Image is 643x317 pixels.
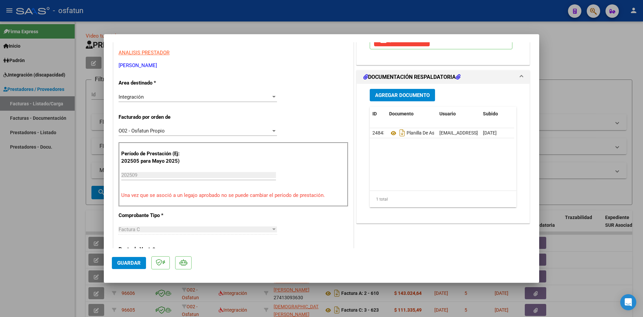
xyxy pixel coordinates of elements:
datatable-header-cell: Subido [480,107,514,121]
p: Período de Prestación (Ej: 202505 para Mayo 2025) [121,150,189,165]
div: 1 total [370,191,516,208]
div: DOCUMENTACIÓN RESPALDATORIA [357,84,529,223]
span: Subido [483,111,498,116]
span: Agregar Documento [375,92,430,98]
span: 24843 [372,130,386,136]
p: Comprobante Tipo * [119,212,188,219]
span: Planilla De Asistencia [389,130,450,136]
span: Guardar [117,260,141,266]
datatable-header-cell: Documento [386,107,437,121]
mat-expansion-panel-header: DOCUMENTACIÓN RESPALDATORIA [357,70,529,84]
datatable-header-cell: ID [370,107,386,121]
span: Factura C [119,226,140,232]
div: Open Intercom Messenger [620,294,636,310]
button: Agregar Documento [370,89,435,101]
span: Usuario [439,111,456,116]
p: Punto de Venta [119,246,188,253]
p: Una vez que se asoció a un legajo aprobado no se puede cambiar el período de prestación. [121,192,346,199]
p: Facturado por orden de [119,113,188,121]
span: Integración [119,94,144,100]
datatable-header-cell: Usuario [437,107,480,121]
p: Area destinado * [119,79,188,87]
span: [DATE] [483,130,497,136]
span: [EMAIL_ADDRESS][DOMAIN_NAME] - [PERSON_NAME] [439,130,553,136]
span: Documento [389,111,414,116]
p: [PERSON_NAME] [119,62,348,69]
span: ANALISIS PRESTADOR [119,50,169,56]
h1: DOCUMENTACIÓN RESPALDATORIA [363,73,460,81]
span: Quitar Legajo [379,37,424,43]
span: ID [372,111,377,116]
span: O02 - Osfatun Propio [119,128,165,134]
button: Guardar [112,257,146,269]
i: Descargar documento [398,127,407,138]
datatable-header-cell: Acción [514,107,547,121]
